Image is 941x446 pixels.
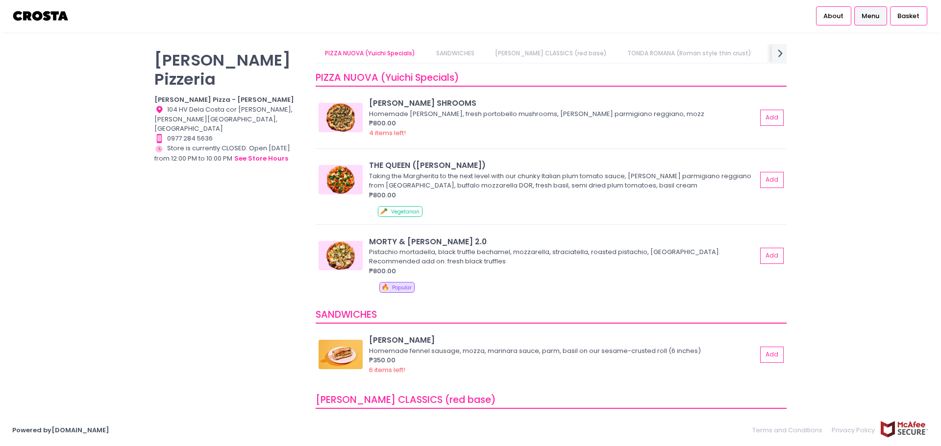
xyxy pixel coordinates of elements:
a: Privacy Policy [827,421,880,440]
div: MORTY & [PERSON_NAME] 2.0 [369,236,757,247]
button: Add [760,248,784,264]
button: Add [760,172,784,188]
a: Vegan Pizza [763,44,818,63]
a: Menu [854,6,887,25]
span: 6 items left! [369,365,405,375]
div: Store is currently CLOSED. Open [DATE] from 12:00 PM to 10:00 PM [154,143,303,164]
div: [PERSON_NAME] SHROOMS [369,97,757,109]
span: SANDWICHES [316,308,377,321]
a: Terms and Conditions [752,421,827,440]
span: PIZZA NUOVA (Yuichi Specials) [316,71,459,84]
button: Add [760,110,784,126]
span: 4 items left! [369,128,406,138]
button: see store hours [234,153,289,164]
a: PIZZA NUOVA (Yuichi Specials) [316,44,425,63]
div: [PERSON_NAME] [369,334,757,346]
div: Pistachio mortadella, black truffle bechamel, mozzarella, straciatella, roasted pistachio, [GEOGR... [369,247,754,266]
span: 🥕 [380,207,388,216]
div: ₱800.00 [369,266,757,276]
img: SALCICCIA SHROOMS [319,103,363,132]
img: HOAGIE ROLL [319,340,363,369]
a: SANDWICHES [426,44,484,63]
img: THE QUEEN (Margherita) [319,165,363,194]
div: Homemade fennel sausage, mozza, marinara sauce, parm, basil on our sesame-crusted roll (6 inches) [369,346,754,356]
div: ₱350.00 [369,355,757,365]
div: 0977 284 5636 [154,134,303,143]
a: Powered by[DOMAIN_NAME] [12,425,109,435]
span: Basket [897,11,919,21]
span: Vegetarian [391,208,420,215]
span: Menu [862,11,879,21]
span: About [823,11,843,21]
span: Popular [392,284,412,291]
b: [PERSON_NAME] Pizza - [PERSON_NAME] [154,95,294,104]
span: 🔥 [381,282,389,292]
div: Homemade [PERSON_NAME], fresh portobello mushrooms, [PERSON_NAME] parmigiano reggiano, mozz [369,109,754,119]
div: Taking the Margherita to the next level with our chunky Italian plum tomato sauce, [PERSON_NAME] ... [369,171,754,190]
button: Add [760,347,784,363]
div: ₱800.00 [369,190,757,200]
img: mcafee-secure [880,421,929,438]
a: TONDA ROMANA (Roman style thin crust) [618,44,761,63]
a: [PERSON_NAME] CLASSICS (red base) [485,44,616,63]
div: 104 HV Dela Costa cor [PERSON_NAME], [PERSON_NAME][GEOGRAPHIC_DATA], [GEOGRAPHIC_DATA] [154,105,303,134]
div: THE QUEEN ([PERSON_NAME]) [369,160,757,171]
div: ₱800.00 [369,118,757,128]
p: [PERSON_NAME] Pizzeria [154,50,303,89]
img: logo [12,7,70,24]
a: About [816,6,851,25]
span: [PERSON_NAME] CLASSICS (red base) [316,393,496,406]
img: MORTY & ELLA 2.0 [319,241,363,270]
